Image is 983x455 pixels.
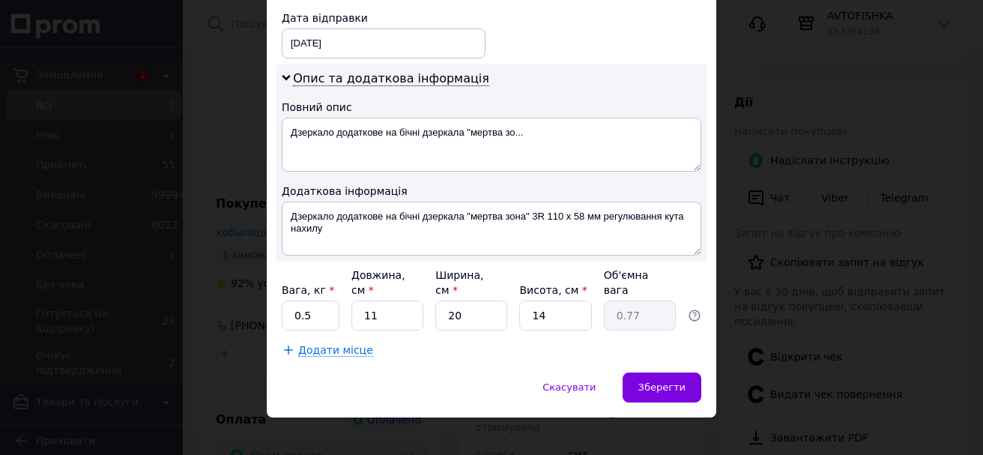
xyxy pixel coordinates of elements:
div: Додаткова інформація [282,184,701,199]
label: Довжина, см [351,269,405,296]
textarea: Дзеркало додаткове на бічні дзеркала "мертва зо... [282,118,701,172]
span: Зберегти [638,382,686,393]
label: Ширина, см [435,269,483,296]
span: Скасувати [542,382,596,393]
div: Об'ємна вага [604,268,676,298]
span: Опис та додаткова інформація [293,71,489,86]
label: Висота, см [519,284,587,296]
span: Додати місце [298,344,373,357]
div: Повний опис [282,100,701,115]
label: Вага, кг [282,284,334,296]
div: Дата відправки [282,10,486,25]
textarea: Дзеркало додаткове на бічні дзеркала "мертва зона" 3R 110 x 58 мм регулювання кута нахилу [282,202,701,256]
